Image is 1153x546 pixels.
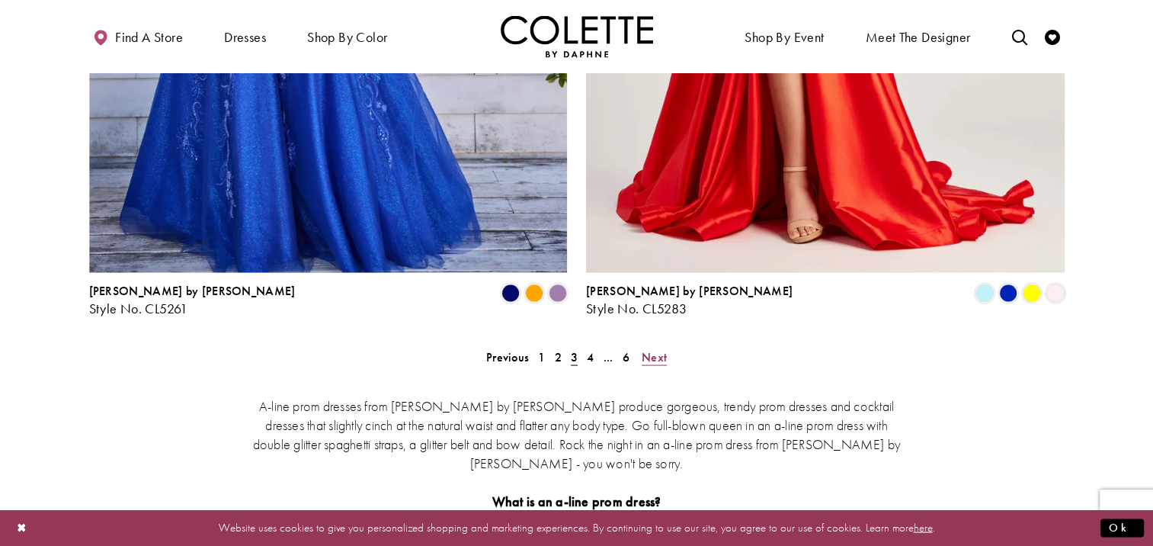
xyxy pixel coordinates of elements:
a: Meet the designer [862,15,975,57]
span: Meet the designer [866,30,971,45]
span: 2 [555,348,562,365]
p: A-line prom dresses from [PERSON_NAME] by [PERSON_NAME] produce gorgeous, trendy prom dresses and... [253,396,901,472]
a: 1 [533,345,549,368]
i: Amethyst [549,284,567,302]
i: Light Blue [975,284,994,302]
img: Colette by Daphne [501,15,653,57]
a: ... [599,345,618,368]
a: 6 [617,345,633,368]
span: 3 [571,348,578,365]
span: Current page [566,345,582,368]
a: Visit Home Page [501,15,653,57]
span: Next [642,348,667,365]
span: Previous [486,348,529,365]
span: Style No. CL5261 [89,299,188,316]
span: 1 [538,348,545,365]
a: here [914,520,933,535]
span: [PERSON_NAME] by [PERSON_NAME] [586,282,793,298]
i: Royal Blue [999,284,1017,302]
span: Find a store [115,30,183,45]
a: 2 [550,345,566,368]
button: Submit Dialog [1100,519,1144,538]
span: 4 [587,348,594,365]
span: Style No. CL5283 [586,299,687,316]
button: Close Dialog [9,515,35,541]
div: Colette by Daphne Style No. CL5261 [89,284,296,316]
a: Find a store [89,15,187,57]
i: Yellow [1023,284,1041,302]
span: Shop by color [303,15,391,57]
span: Dresses [220,15,270,57]
i: Orange [525,284,543,302]
span: ... [604,348,613,365]
p: Website uses cookies to give you personalized shopping and marketing experiences. By continuing t... [110,518,1043,538]
span: Shop By Event [745,30,824,45]
a: 4 [582,345,598,368]
i: Light Pink [1046,284,1065,302]
div: Colette by Daphne Style No. CL5283 [586,284,793,316]
a: Check Wishlist [1041,15,1064,57]
span: 6 [622,348,629,365]
span: Shop by color [307,30,387,45]
span: Shop By Event [741,15,828,57]
a: Next Page [637,345,671,368]
strong: What is an a-line prom dress? [492,492,661,509]
a: Prev Page [482,345,533,368]
span: [PERSON_NAME] by [PERSON_NAME] [89,282,296,298]
i: Sapphire [501,284,520,302]
span: Dresses [224,30,266,45]
a: Toggle search [1007,15,1030,57]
